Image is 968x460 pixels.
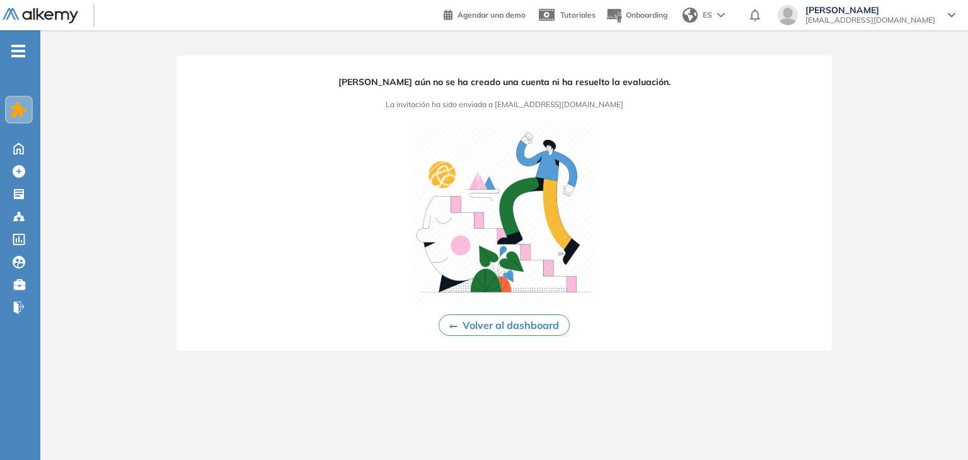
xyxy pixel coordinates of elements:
img: Ícono de flecha [449,324,458,329]
a: Agendar una demo [444,6,526,21]
img: Logo [3,8,78,24]
span: Agendar una demo [458,10,526,20]
i: - [11,50,25,52]
span: La invitación ha sido enviada a [EMAIL_ADDRESS][DOMAIN_NAME] [386,99,623,110]
span: ES [703,9,712,21]
span: [PERSON_NAME] [805,5,935,15]
img: arrow [717,13,725,18]
span: Tutoriales [560,10,596,20]
button: Onboarding [606,2,667,29]
img: world [683,8,698,23]
span: [PERSON_NAME] aún no se ha creado una cuenta ni ha resuelto la evaluación. [338,76,671,89]
span: [EMAIL_ADDRESS][DOMAIN_NAME] [805,15,935,25]
button: Volver al dashboard [439,314,570,336]
span: Onboarding [626,10,667,20]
